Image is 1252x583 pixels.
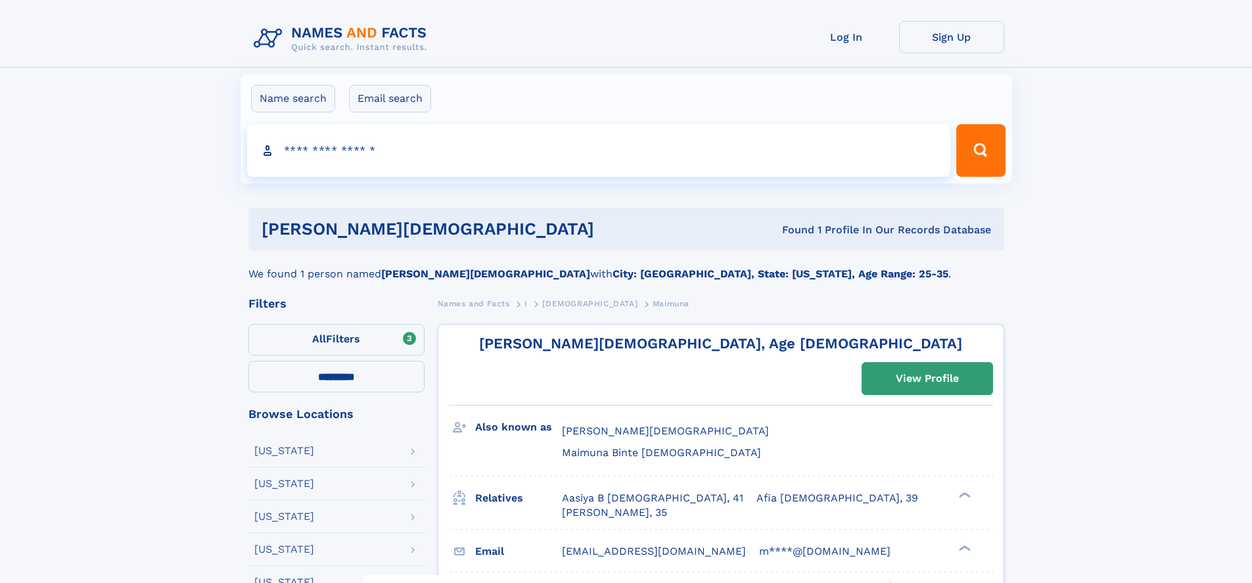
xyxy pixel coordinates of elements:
img: Logo Names and Facts [248,21,438,57]
a: [PERSON_NAME], 35 [562,505,667,520]
a: Names and Facts [438,295,510,312]
span: Maimuna [653,299,689,308]
label: Name search [251,85,335,112]
div: [US_STATE] [254,511,314,522]
div: [US_STATE] [254,446,314,456]
div: ❯ [956,490,971,499]
span: [PERSON_NAME][DEMOGRAPHIC_DATA] [562,425,769,437]
input: search input [247,124,951,177]
span: [DEMOGRAPHIC_DATA] [542,299,638,308]
label: Filters [248,324,425,356]
div: View Profile [896,363,959,394]
div: [US_STATE] [254,478,314,489]
span: Maimuna Binte [DEMOGRAPHIC_DATA] [562,446,761,459]
span: [EMAIL_ADDRESS][DOMAIN_NAME] [562,545,746,557]
b: [PERSON_NAME][DEMOGRAPHIC_DATA] [381,268,590,280]
span: All [312,333,326,345]
a: [PERSON_NAME][DEMOGRAPHIC_DATA], Age [DEMOGRAPHIC_DATA] [479,335,962,352]
div: Filters [248,298,425,310]
label: Email search [349,85,431,112]
a: Aasiya B [DEMOGRAPHIC_DATA], 41 [562,491,743,505]
a: [DEMOGRAPHIC_DATA] [542,295,638,312]
h3: Also known as [475,416,562,438]
div: [US_STATE] [254,544,314,555]
div: We found 1 person named with . [248,250,1004,282]
h3: Relatives [475,487,562,509]
div: ❯ [956,544,971,552]
div: Found 1 Profile In Our Records Database [688,223,991,237]
a: Sign Up [899,21,1004,53]
h1: [PERSON_NAME][DEMOGRAPHIC_DATA] [262,221,688,237]
b: City: [GEOGRAPHIC_DATA], State: [US_STATE], Age Range: 25-35 [613,268,948,280]
a: Log In [794,21,899,53]
button: Search Button [956,124,1005,177]
div: Browse Locations [248,408,425,420]
a: Afia [DEMOGRAPHIC_DATA], 39 [756,491,918,505]
a: I [524,295,528,312]
h3: Email [475,540,562,563]
span: I [524,299,528,308]
a: View Profile [862,363,992,394]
